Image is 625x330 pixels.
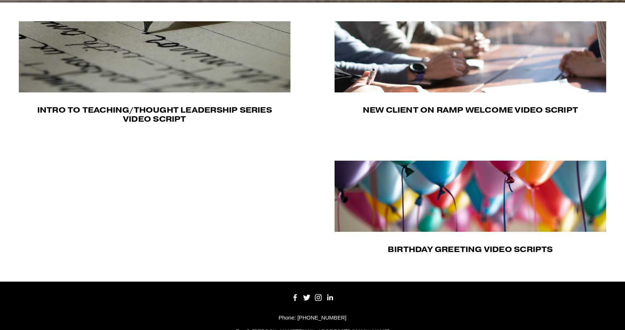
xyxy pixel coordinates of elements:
a: LinkedIn [326,294,333,301]
img: New Client On Ramp Welcome Video Hello! _________ here, and on behalf of everyone at ____________... [335,21,606,92]
h4: Intro to Teaching/Thought Leadership Series Video Script [19,105,290,123]
a: Facebook [292,294,299,301]
h4: Birthday Greeting Video Scripts [335,245,606,254]
h4: New Client on Ramp Welcome Video Script [335,105,606,114]
p: Phone: [PHONE_NUMBER] [19,313,606,322]
a: Instagram [315,294,322,301]
img: Intro To Teaching/Thought Leadership Series Hello, I’m (FA &nbsp;Name) from (Firm Name). As you k... [19,21,290,92]
a: Twitter [303,294,310,301]
img: Birthday Greeting Birthday Script #1: Good morning! I thought I would inform you that today is a ... [335,161,606,232]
